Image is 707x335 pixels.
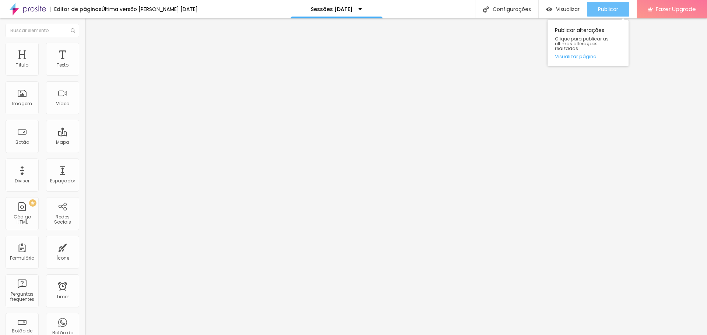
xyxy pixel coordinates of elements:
[598,6,618,12] span: Publicar
[656,6,696,12] span: Fazer Upgrade
[555,54,621,59] a: Visualizar página
[56,140,69,145] div: Mapa
[48,214,77,225] div: Redes Sociais
[7,214,36,225] div: Código HTML
[56,294,69,299] div: Timer
[483,6,489,13] img: Icone
[10,256,34,261] div: Formulário
[6,24,79,37] input: Buscar elemento
[15,140,29,145] div: Botão
[555,36,621,51] span: Clique para publicar as ultimas alterações reaizadas
[85,18,707,335] iframe: Editor
[102,7,198,12] div: Última versão [PERSON_NAME] [DATE]
[311,7,353,12] p: Sessões [DATE]
[56,101,69,106] div: Vídeo
[50,178,75,183] div: Espaçador
[546,6,552,13] img: view-1.svg
[12,101,32,106] div: Imagem
[71,28,75,33] img: Icone
[556,6,580,12] span: Visualizar
[548,20,629,66] div: Publicar alterações
[56,256,69,261] div: Ícone
[16,63,28,68] div: Título
[7,292,36,302] div: Perguntas frequentes
[587,2,629,17] button: Publicar
[15,178,29,183] div: Divisor
[57,63,68,68] div: Texto
[50,7,102,12] div: Editor de páginas
[539,2,587,17] button: Visualizar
